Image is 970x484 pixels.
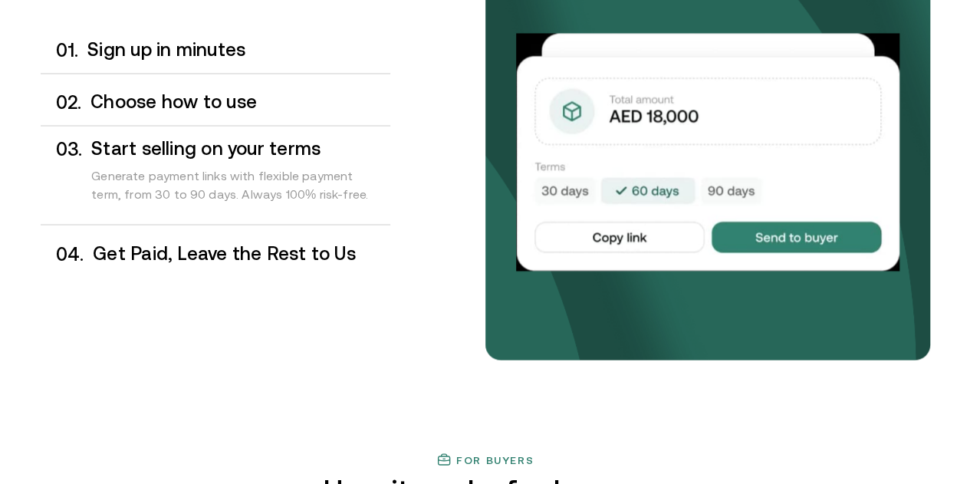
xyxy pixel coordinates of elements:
[91,158,390,218] div: Generate payment links with flexible payment term, from 30 to 90 days. Always 100% risk-free.
[456,453,534,466] h3: For buyers
[436,452,452,467] img: finance
[93,243,390,263] h3: Get Paid, Leave the Rest to Us
[41,40,79,61] div: 0 1 .
[90,92,390,112] h3: Choose how to use
[41,243,84,264] div: 0 4 .
[41,138,83,218] div: 0 3 .
[516,33,899,271] img: Your payments collected on time.
[41,92,82,113] div: 0 2 .
[91,138,390,158] h3: Start selling on your terms
[87,40,390,60] h3: Sign up in minutes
